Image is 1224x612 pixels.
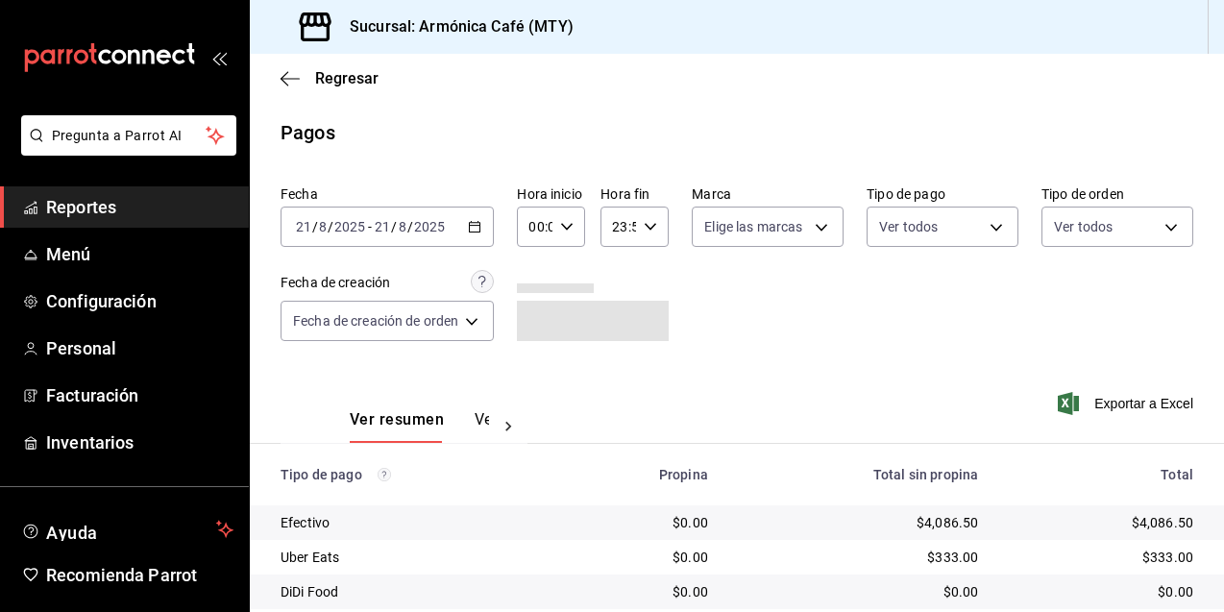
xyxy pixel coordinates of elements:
[211,50,227,65] button: open_drawer_menu
[1009,548,1193,567] div: $333.00
[391,219,397,234] span: /
[368,219,372,234] span: -
[1009,467,1193,482] div: Total
[46,518,208,541] span: Ayuda
[46,194,233,220] span: Reportes
[52,126,207,146] span: Pregunta a Parrot AI
[46,335,233,361] span: Personal
[407,219,413,234] span: /
[281,69,379,87] button: Regresar
[334,15,574,38] h3: Sucursal: Armónica Café (MTY)
[1054,217,1113,236] span: Ver todos
[281,513,546,532] div: Efectivo
[413,219,446,234] input: ----
[46,241,233,267] span: Menú
[739,548,978,567] div: $333.00
[739,582,978,601] div: $0.00
[46,288,233,314] span: Configuración
[1041,187,1193,201] label: Tipo de orden
[576,513,708,532] div: $0.00
[879,217,938,236] span: Ver todos
[281,273,390,293] div: Fecha de creación
[378,468,391,481] svg: Los pagos realizados con Pay y otras terminales son montos brutos.
[46,429,233,455] span: Inventarios
[328,219,333,234] span: /
[374,219,391,234] input: --
[576,467,708,482] div: Propina
[312,219,318,234] span: /
[293,311,458,330] span: Fecha de creación de orden
[1009,513,1193,532] div: $4,086.50
[281,548,546,567] div: Uber Eats
[704,217,802,236] span: Elige las marcas
[281,582,546,601] div: DiDi Food
[600,187,669,201] label: Hora fin
[1062,392,1193,415] button: Exportar a Excel
[692,187,844,201] label: Marca
[46,382,233,408] span: Facturación
[398,219,407,234] input: --
[315,69,379,87] span: Regresar
[475,410,547,443] button: Ver pagos
[576,548,708,567] div: $0.00
[333,219,366,234] input: ----
[281,467,546,482] div: Tipo de pago
[350,410,489,443] div: navigation tabs
[281,187,494,201] label: Fecha
[739,513,978,532] div: $4,086.50
[517,187,585,201] label: Hora inicio
[13,139,236,159] a: Pregunta a Parrot AI
[1009,582,1193,601] div: $0.00
[576,582,708,601] div: $0.00
[46,562,233,588] span: Recomienda Parrot
[867,187,1018,201] label: Tipo de pago
[281,118,335,147] div: Pagos
[21,115,236,156] button: Pregunta a Parrot AI
[318,219,328,234] input: --
[739,467,978,482] div: Total sin propina
[350,410,444,443] button: Ver resumen
[295,219,312,234] input: --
